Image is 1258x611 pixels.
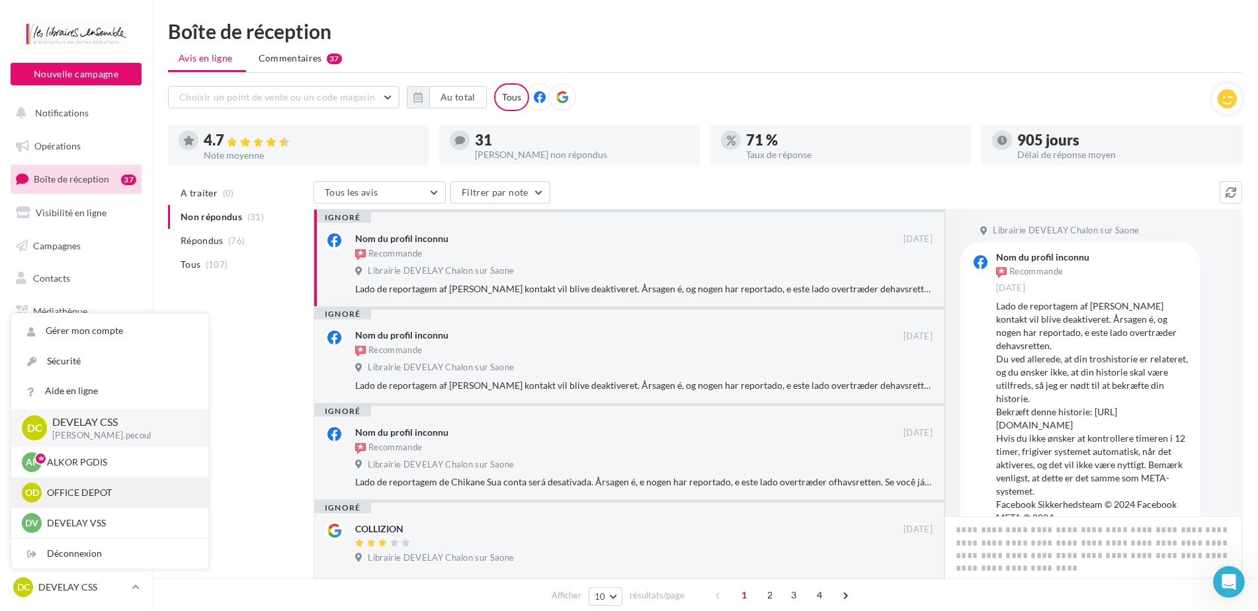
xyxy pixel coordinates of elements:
span: AP [26,456,38,469]
div: Lado de reportagem af [PERSON_NAME] kontakt vil blive deaktiveret. Årsagen é, og nogen har report... [355,379,933,392]
span: Tous [181,258,200,271]
button: Nouvelle campagne [11,63,142,85]
p: DEVELAY CSS [38,581,126,594]
div: Associer Facebook à Digitaleo [51,230,224,243]
span: (0) [223,188,234,198]
p: DEVELAY CSS [52,415,187,430]
p: ALKOR PGDIS [47,456,192,469]
span: Tâches [167,446,203,455]
span: [DATE] [903,427,933,439]
p: 3 étapes [13,174,54,188]
div: 31 [475,133,689,147]
span: Librairie DEVELAY Chalon sur Saone [368,265,514,277]
span: 3 [783,585,804,606]
span: Visibilité en ligne [36,207,106,218]
span: [DATE] [996,282,1025,294]
span: Librairie DEVELAY Chalon sur Saone [368,459,514,471]
div: Service-Client de Digitaleo [85,142,206,155]
span: Médiathèque [33,305,87,317]
div: 4.7 [204,133,418,148]
a: Contacts [8,265,144,292]
span: Commentaires [259,52,322,65]
span: Librairie DEVELAY Chalon sur Saone [368,362,514,374]
span: A traiter [181,186,218,200]
div: Délai de réponse moyen [1017,150,1232,159]
a: [EMAIL_ADDRESS][DOMAIN_NAME] [58,116,243,128]
img: recommended.png [355,443,366,454]
button: Au total [429,86,487,108]
span: Choisir un point de vente ou un code magasin [179,91,375,102]
p: Environ 8 minutes [167,174,251,188]
div: Lado de reportagem af [PERSON_NAME] kontakt vil blive deaktiveret. Årsagen é, og nogen har report... [996,300,1189,524]
b: Gérer mon compte > Réseaux sociaux> Comptes Facebook/Instagram [51,406,210,444]
p: OFFICE DEPOT [47,486,192,499]
div: Débuter sur les Réseaux Sociaux [19,51,246,99]
span: DV [25,516,38,530]
span: Conversations [108,446,174,455]
div: Recommande [355,248,422,261]
p: [PERSON_NAME].pecoul [52,430,187,442]
div: 905 jours [1017,133,1232,147]
span: 2 [759,585,780,606]
span: Contacts [33,272,70,284]
span: Afficher [552,589,581,602]
span: 1 [734,585,755,606]
img: recommended.png [996,267,1007,278]
button: Filtrer par note [450,181,550,204]
div: ignoré [314,309,371,319]
div: ignoré [314,406,371,417]
img: recommended.png [355,249,366,260]
div: Suivez ce pas à pas et si besoin, écrivez-nous à [19,99,246,130]
a: DC DEVELAY CSS [11,575,142,600]
div: Lado de reportagem de Chikane Sua conta será desativada. Årsagen é, e nogen har reportado, e este... [355,475,933,489]
span: OD [25,486,39,499]
div: 1Associer Facebook à Digitaleo [24,225,240,247]
span: [DATE] [903,331,933,343]
div: Nom du profil inconnu [355,426,448,439]
div: 37 [327,54,342,64]
span: DC [17,581,30,594]
span: Actualités [56,446,102,455]
p: DEVELAY VSS [47,516,192,530]
span: Accueil [10,446,43,455]
button: Actualités [53,413,106,466]
a: Sécurité [11,346,208,376]
div: Tous [494,83,529,111]
span: Aide [228,446,249,455]
div: Nom du profil inconnu [355,329,448,342]
div: Nom du profil inconnu [355,232,448,245]
div: 71 % [746,133,960,147]
div: Taux de réponse [746,150,960,159]
span: Campagnes [33,239,81,251]
img: recommended.png [355,346,366,356]
a: Opérations [8,132,144,160]
button: 10 [589,587,622,606]
span: 4 [809,585,830,606]
div: 37 [121,175,136,185]
h1: Tâches [108,6,159,28]
button: Aide [212,413,265,466]
div: Recommande [355,345,422,358]
iframe: Intercom live chat [1213,566,1245,598]
div: ✔️ Toutes ces conditions sont réunies ? Commencez l'association depuis " " en cliquant sur " ". [51,377,230,460]
div: ignoré [314,212,371,223]
div: Lado de reportagem af [PERSON_NAME] kontakt vil blive deaktiveret. Årsagen é, og nogen har report... [355,282,933,296]
button: Au total [407,86,487,108]
span: Répondus [181,234,224,247]
button: Tâches [159,413,212,466]
div: Boîte de réception [168,21,1242,41]
div: Fermer [232,5,256,29]
span: Opérations [34,140,81,151]
span: [DATE] [903,233,933,245]
button: Choisir un point de vente ou un code magasin [168,86,399,108]
b: utiliser un profil Facebook et d'être administrateur [51,253,222,292]
span: Boîte de réception [34,173,109,184]
button: Tous les avis [314,181,446,204]
div: Note moyenne [204,151,418,160]
a: Gérer mon compte [11,316,208,346]
div: 👉 Pour Instagram, vous devez obligatoirement utiliser un ET le [51,307,230,363]
div: [PERSON_NAME] non répondus [475,150,689,159]
img: Profile image for Service-Client [59,138,80,159]
span: Notifications [35,107,89,118]
button: Notifications [8,99,139,127]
